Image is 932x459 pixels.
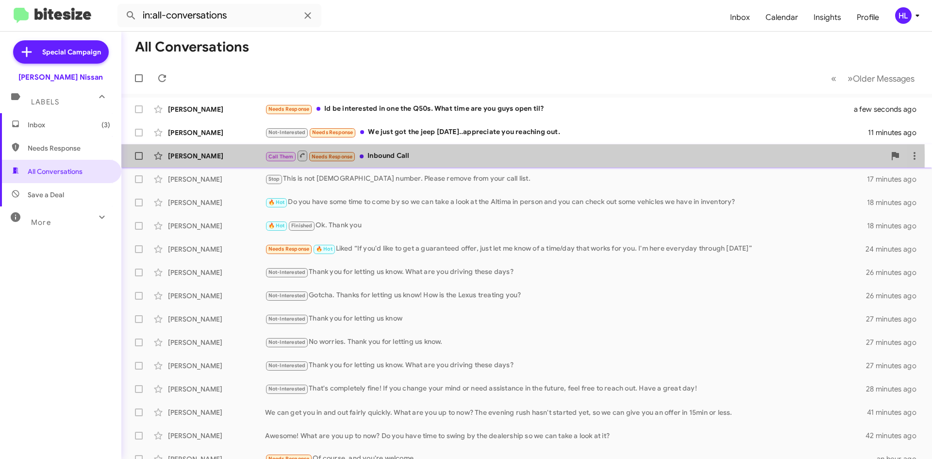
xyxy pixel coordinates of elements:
[825,68,842,88] button: Previous
[42,47,101,57] span: Special Campaign
[312,129,353,136] span: Needs Response
[101,120,110,130] span: (3)
[265,337,866,348] div: No worries. Thank you for letting us know.
[848,72,853,85] span: »
[28,120,110,130] span: Inbox
[758,3,806,32] a: Calendar
[168,431,265,441] div: [PERSON_NAME]
[268,362,306,369] span: Not-Interested
[18,72,103,82] div: [PERSON_NAME] Nissan
[168,174,265,184] div: [PERSON_NAME]
[268,129,306,136] span: Not-Interested
[168,314,265,324] div: [PERSON_NAME]
[268,246,310,252] span: Needs Response
[867,198,924,207] div: 18 minutes ago
[265,290,866,301] div: Gotcha. Thanks for letting us know! How is the Lexus treating you?
[722,3,758,32] a: Inbox
[265,408,867,417] div: We can get you in and out fairly quickly. What are you up to now? The evening rush hasn't started...
[265,197,867,208] div: Do you have some time to come by so we can take a look at the Altima in person and you can check ...
[867,174,924,184] div: 17 minutes ago
[291,222,313,229] span: Finished
[831,72,836,85] span: «
[265,150,885,162] div: Inbound Call
[265,360,866,371] div: Thank you for letting us know. What are you driving these days?
[168,408,265,417] div: [PERSON_NAME]
[168,244,265,254] div: [PERSON_NAME]
[168,268,265,277] div: [PERSON_NAME]
[168,151,265,161] div: [PERSON_NAME]
[887,7,921,24] button: HL
[31,218,51,227] span: More
[268,339,306,345] span: Not-Interested
[265,313,866,324] div: Thank you for letting us know
[268,269,306,275] span: Not-Interested
[867,408,924,417] div: 41 minutes ago
[316,246,333,252] span: 🔥 Hot
[868,128,924,137] div: 11 minutes ago
[866,104,924,114] div: a few seconds ago
[168,104,265,114] div: [PERSON_NAME]
[312,153,353,160] span: Needs Response
[265,173,867,185] div: This is not [DEMOGRAPHIC_DATA] number. Please remove from your call list.
[268,292,306,299] span: Not-Interested
[842,68,920,88] button: Next
[853,73,915,84] span: Older Messages
[849,3,887,32] a: Profile
[265,127,868,138] div: We just got the jeep [DATE]..appreciate you reaching out.
[168,291,265,301] div: [PERSON_NAME]
[135,39,249,55] h1: All Conversations
[866,338,924,347] div: 27 minutes ago
[268,153,294,160] span: Call Them
[866,291,924,301] div: 26 minutes ago
[168,338,265,347] div: [PERSON_NAME]
[265,431,866,441] div: Awesome! What are you up to now? Do you have time to swing by the dealership so we can take a loo...
[866,268,924,277] div: 26 minutes ago
[28,190,64,200] span: Save a Deal
[28,167,83,176] span: All Conversations
[268,316,306,322] span: Not-Interested
[268,106,310,112] span: Needs Response
[168,128,265,137] div: [PERSON_NAME]
[866,361,924,371] div: 27 minutes ago
[168,361,265,371] div: [PERSON_NAME]
[28,143,110,153] span: Needs Response
[826,68,920,88] nav: Page navigation example
[168,198,265,207] div: [PERSON_NAME]
[268,222,285,229] span: 🔥 Hot
[265,220,867,231] div: Ok. Thank you
[265,243,866,255] div: Liked “If you'd like to get a guaranteed offer, just let me know of a time/day that works for you...
[866,384,924,394] div: 28 minutes ago
[168,221,265,231] div: [PERSON_NAME]
[168,384,265,394] div: [PERSON_NAME]
[265,383,866,394] div: That's completely fine! If you change your mind or need assistance in the future, feel free to re...
[117,4,321,27] input: Search
[806,3,849,32] a: Insights
[866,244,924,254] div: 24 minutes ago
[265,267,866,278] div: Thank you for letting us know. What are you driving these days?
[268,386,306,392] span: Not-Interested
[268,199,285,205] span: 🔥 Hot
[265,103,866,115] div: Id be interested in one the Q50s. What time are you guys open til?
[866,431,924,441] div: 42 minutes ago
[268,176,280,182] span: Stop
[866,314,924,324] div: 27 minutes ago
[895,7,912,24] div: HL
[13,40,109,64] a: Special Campaign
[31,98,59,106] span: Labels
[867,221,924,231] div: 18 minutes ago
